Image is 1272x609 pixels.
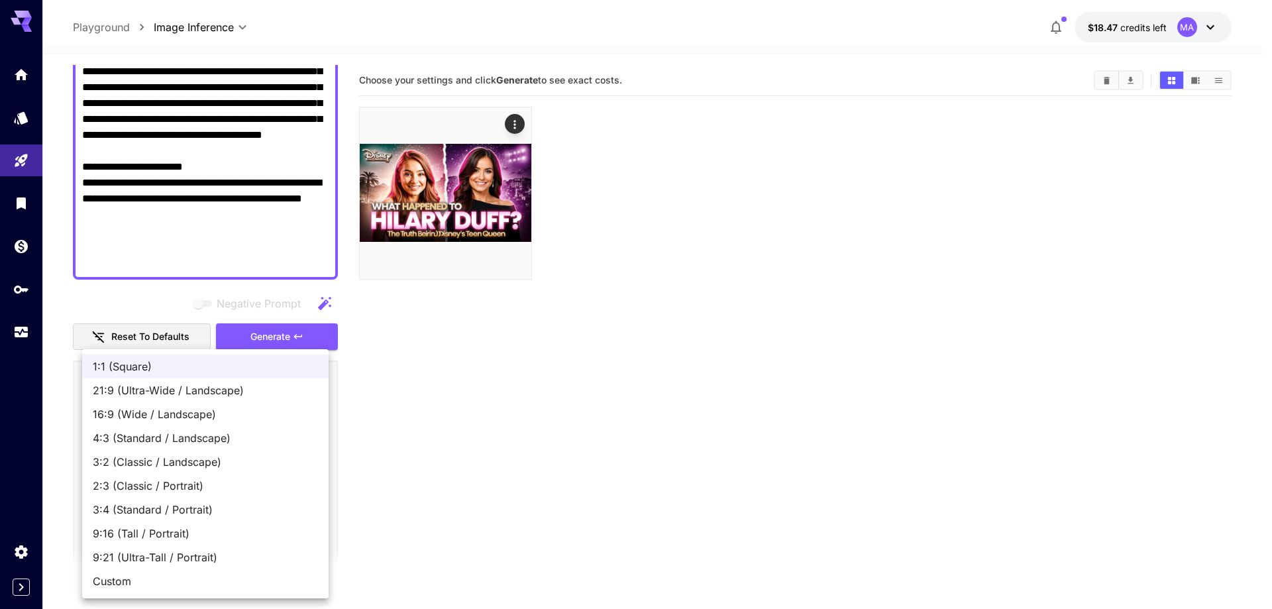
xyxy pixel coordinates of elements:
span: 16:9 (Wide / Landscape) [93,406,318,422]
span: 21:9 (Ultra-Wide / Landscape) [93,382,318,398]
span: 4:3 (Standard / Landscape) [93,430,318,446]
span: 3:2 (Classic / Landscape) [93,454,318,470]
span: 1:1 (Square) [93,359,318,374]
span: 9:21 (Ultra-Tall / Portrait) [93,549,318,565]
span: 2:3 (Classic / Portrait) [93,478,318,494]
span: Custom [93,573,318,589]
span: 3:4 (Standard / Portrait) [93,502,318,518]
span: 9:16 (Tall / Portrait) [93,526,318,541]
